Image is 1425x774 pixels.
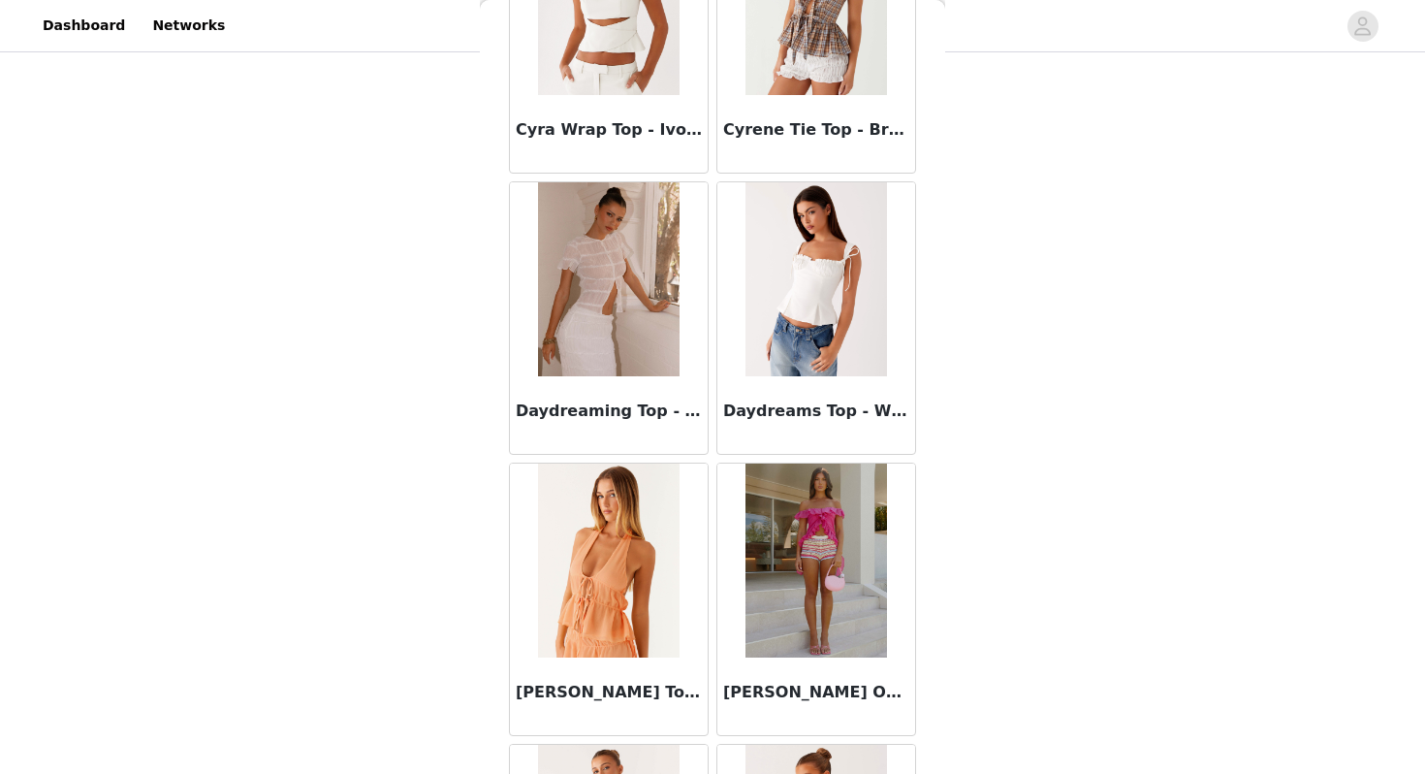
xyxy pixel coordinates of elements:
[745,182,886,376] img: Daydreams Top - White
[538,464,679,658] img: Dione Halter Top - Peach
[723,681,909,704] h3: [PERSON_NAME] Off Shoulder Top - Fuchsia
[723,118,909,142] h3: Cyrene Tie Top - Brown Check
[31,4,137,48] a: Dashboard
[141,4,237,48] a: Networks
[745,464,886,658] img: Dylan Off Shoulder Top - Fuchsia
[538,182,679,376] img: Daydreaming Top - White
[516,400,702,423] h3: Daydreaming Top - White
[723,400,909,423] h3: Daydreams Top - White
[516,118,702,142] h3: Cyra Wrap Top - Ivory
[1353,11,1372,42] div: avatar
[516,681,702,704] h3: [PERSON_NAME] Top - Peach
